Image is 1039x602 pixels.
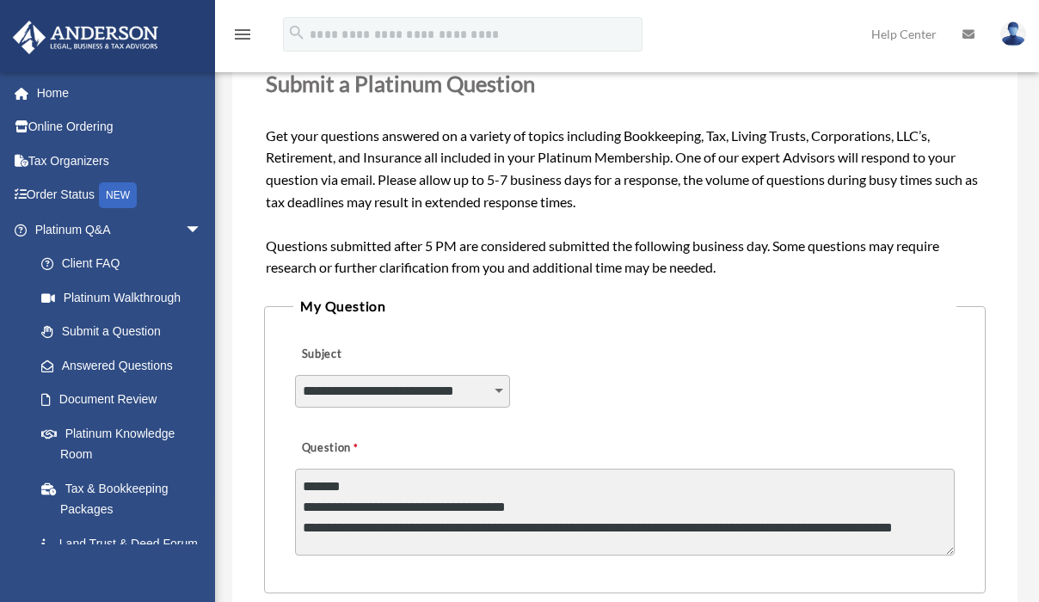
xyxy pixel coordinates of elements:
[12,144,228,178] a: Tax Organizers
[293,294,956,318] legend: My Question
[24,280,228,315] a: Platinum Walkthrough
[24,247,228,281] a: Client FAQ
[8,21,163,54] img: Anderson Advisors Platinum Portal
[24,383,228,417] a: Document Review
[232,30,253,45] a: menu
[12,212,228,247] a: Platinum Q&Aarrow_drop_down
[287,23,306,42] i: search
[232,24,253,45] i: menu
[12,178,228,213] a: Order StatusNEW
[295,436,428,460] label: Question
[24,416,228,471] a: Platinum Knowledge Room
[24,315,219,349] a: Submit a Question
[12,76,228,110] a: Home
[295,342,458,366] label: Subject
[12,110,228,144] a: Online Ordering
[185,212,219,248] span: arrow_drop_down
[24,348,228,383] a: Answered Questions
[24,526,228,561] a: Land Trust & Deed Forum
[1000,21,1026,46] img: User Pic
[266,71,535,96] span: Submit a Platinum Question
[24,471,228,526] a: Tax & Bookkeeping Packages
[99,182,137,208] div: NEW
